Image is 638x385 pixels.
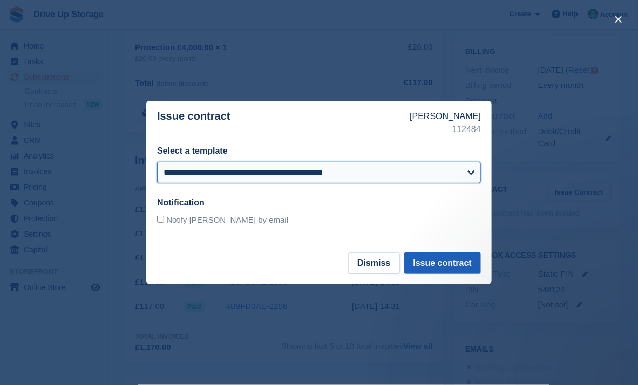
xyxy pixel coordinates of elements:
p: [PERSON_NAME] [410,110,481,123]
span: Notify [PERSON_NAME] by email [166,215,288,224]
input: Notify [PERSON_NAME] by email [157,216,164,223]
button: Dismiss [348,252,399,274]
p: Issue contract [157,110,410,136]
p: 112484 [410,123,481,136]
button: close [610,11,627,28]
label: Select a template [157,146,228,155]
label: Notification [157,198,205,207]
button: Issue contract [404,252,481,274]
